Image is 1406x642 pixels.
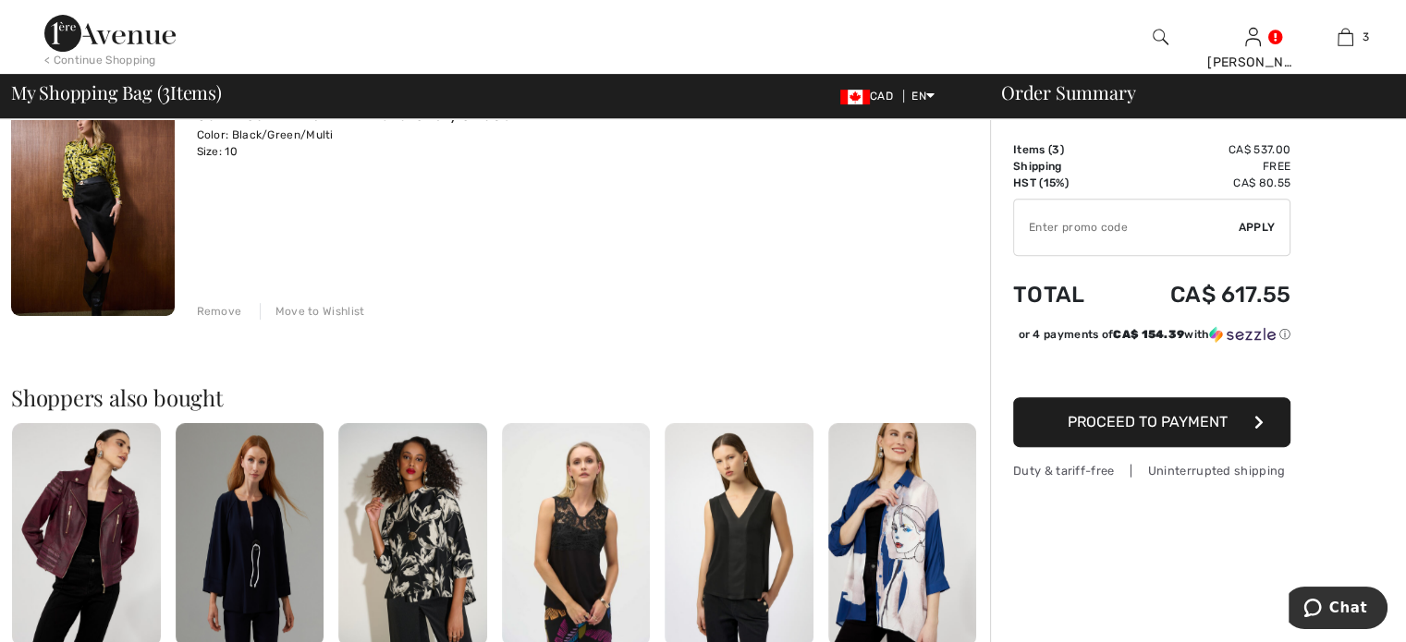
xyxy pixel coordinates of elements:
[979,83,1395,102] div: Order Summary
[840,90,900,103] span: CAD
[1014,200,1239,255] input: Promo code
[1113,328,1184,341] span: CA$ 154.39
[1013,175,1117,191] td: HST (15%)
[11,72,175,317] img: Cowl Neck Animal-Print Pullover Style 253092
[1207,53,1298,72] div: [PERSON_NAME]
[1300,26,1390,48] a: 3
[1013,263,1117,326] td: Total
[1013,158,1117,175] td: Shipping
[1245,28,1261,45] a: Sign In
[1013,462,1290,479] div: Duty & tariff-free | Uninterrupted shipping
[1245,26,1261,48] img: My Info
[1068,413,1228,430] span: Proceed to Payment
[197,127,529,160] div: Color: Black/Green/Multi Size: 10
[1117,175,1290,191] td: CA$ 80.55
[11,386,990,408] h2: Shoppers also bought
[1338,26,1353,48] img: My Bag
[1363,29,1369,45] span: 3
[162,79,170,103] span: 3
[1013,349,1290,391] iframe: PayPal-paypal
[11,83,222,102] span: My Shopping Bag ( Items)
[1153,26,1168,48] img: search the website
[197,303,242,320] div: Remove
[1117,158,1290,175] td: Free
[1289,587,1388,633] iframe: Opens a widget where you can chat to one of our agents
[1013,141,1117,158] td: Items ( )
[260,303,365,320] div: Move to Wishlist
[840,90,870,104] img: Canadian Dollar
[1117,263,1290,326] td: CA$ 617.55
[911,90,935,103] span: EN
[1013,326,1290,349] div: or 4 payments ofCA$ 154.39withSezzle Click to learn more about Sezzle
[197,106,529,124] a: Cowl Neck Animal-Print Pullover Style 253092
[1018,326,1290,343] div: or 4 payments of with
[1239,219,1276,236] span: Apply
[1013,397,1290,447] button: Proceed to Payment
[1209,326,1276,343] img: Sezzle
[44,15,176,52] img: 1ère Avenue
[1117,141,1290,158] td: CA$ 537.00
[1052,143,1059,156] span: 3
[44,52,156,68] div: < Continue Shopping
